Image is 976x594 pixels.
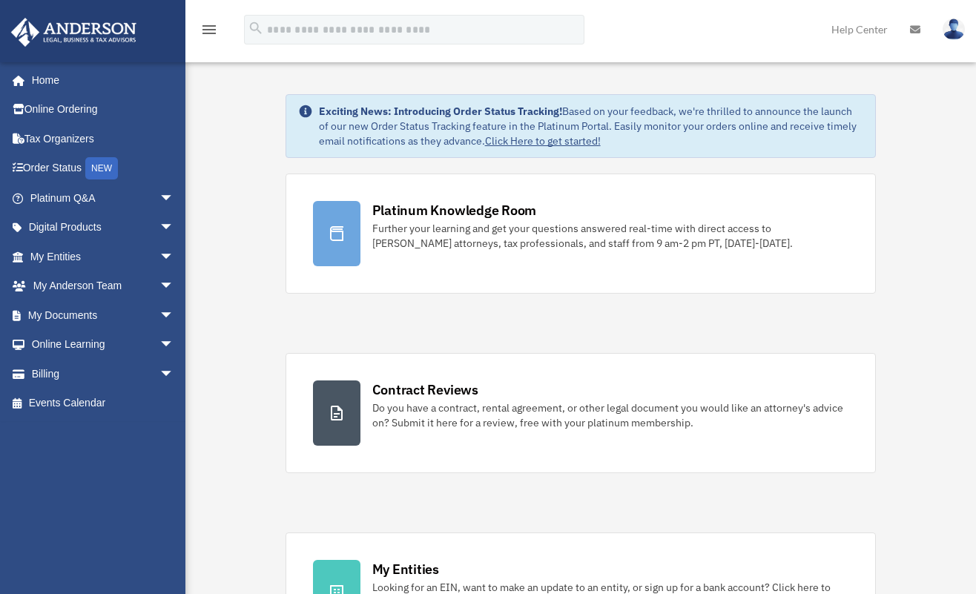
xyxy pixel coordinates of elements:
a: Events Calendar [10,389,197,418]
a: My Anderson Teamarrow_drop_down [10,271,197,301]
span: arrow_drop_down [159,213,189,243]
span: arrow_drop_down [159,183,189,214]
div: Contract Reviews [372,380,478,399]
a: Tax Organizers [10,124,197,154]
div: Platinum Knowledge Room [372,201,537,220]
span: arrow_drop_down [159,300,189,331]
div: My Entities [372,560,439,578]
div: Further your learning and get your questions answered real-time with direct access to [PERSON_NAM... [372,221,849,251]
img: Anderson Advisors Platinum Portal [7,18,141,47]
a: Platinum Q&Aarrow_drop_down [10,183,197,213]
a: Click Here to get started! [485,134,601,148]
strong: Exciting News: Introducing Order Status Tracking! [319,105,562,118]
a: Billingarrow_drop_down [10,359,197,389]
div: Based on your feedback, we're thrilled to announce the launch of our new Order Status Tracking fe... [319,104,864,148]
a: Contract Reviews Do you have a contract, rental agreement, or other legal document you would like... [286,353,877,473]
span: arrow_drop_down [159,242,189,272]
div: NEW [85,157,118,179]
a: Platinum Knowledge Room Further your learning and get your questions answered real-time with dire... [286,174,877,294]
span: arrow_drop_down [159,359,189,389]
a: Order StatusNEW [10,154,197,184]
a: My Entitiesarrow_drop_down [10,242,197,271]
a: menu [200,26,218,39]
a: Home [10,65,189,95]
a: Digital Productsarrow_drop_down [10,213,197,242]
span: arrow_drop_down [159,271,189,302]
i: search [248,20,264,36]
i: menu [200,21,218,39]
span: arrow_drop_down [159,330,189,360]
a: Online Ordering [10,95,197,125]
div: Do you have a contract, rental agreement, or other legal document you would like an attorney's ad... [372,400,849,430]
img: User Pic [943,19,965,40]
a: My Documentsarrow_drop_down [10,300,197,330]
a: Online Learningarrow_drop_down [10,330,197,360]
